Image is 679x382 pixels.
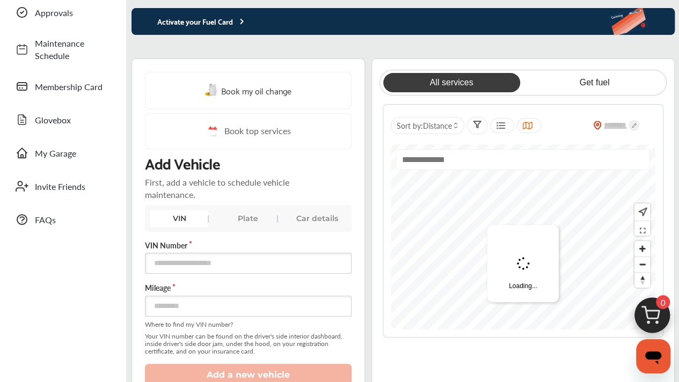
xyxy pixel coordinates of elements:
span: Approvals [35,6,110,19]
img: activate-banner.5eeab9f0af3a0311e5fa.png [608,8,675,35]
a: Invite Friends [10,172,115,200]
a: FAQs [10,205,115,233]
a: Get fuel [526,73,663,92]
a: All services [383,73,520,92]
label: VIN Number [145,240,352,251]
img: cart_icon.3d0951e8.svg [626,292,678,344]
span: Distance [423,120,452,131]
span: 0 [656,295,670,309]
span: Sort by : [397,120,452,131]
a: Membership Card [10,72,115,100]
div: Car details [288,210,346,227]
p: First, add a vehicle to schedule vehicle maintenance. [145,176,289,201]
img: cal_icon.0803b883.svg [205,124,219,138]
button: Reset bearing to north [634,272,650,288]
span: Book top services [224,124,291,138]
canvas: Map [391,144,661,329]
div: VIN [150,210,208,227]
div: Loading... [487,225,559,302]
iframe: Button to launch messaging window [636,339,670,373]
span: Your VIN number can be found on the driver's side interior dashboard, inside driver's side door j... [145,333,352,355]
label: Mileage [145,282,352,293]
span: Book my oil change [221,83,291,98]
p: Activate your Fuel Card [132,15,246,27]
a: Book my oil change [205,83,291,98]
a: Book top services [145,113,352,149]
span: Invite Friends [35,180,110,193]
img: location_vector_orange.38f05af8.svg [593,121,602,130]
a: My Garage [10,139,115,167]
span: Where to find my VIN number? [145,321,352,328]
a: Maintenance Schedule [10,32,115,67]
span: FAQs [35,214,110,226]
span: Membership Card [35,80,110,93]
span: Maintenance Schedule [35,37,110,62]
button: Zoom in [634,241,650,256]
img: oil-change.e5047c97.svg [205,84,218,97]
span: Reset bearing to north [634,273,650,288]
img: recenter.ce011a49.svg [636,206,647,218]
button: Zoom out [634,256,650,272]
span: My Garage [35,147,110,159]
div: Plate [219,210,277,227]
a: Glovebox [10,106,115,134]
p: Add Vehicle [145,153,220,172]
span: Glovebox [35,114,110,126]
